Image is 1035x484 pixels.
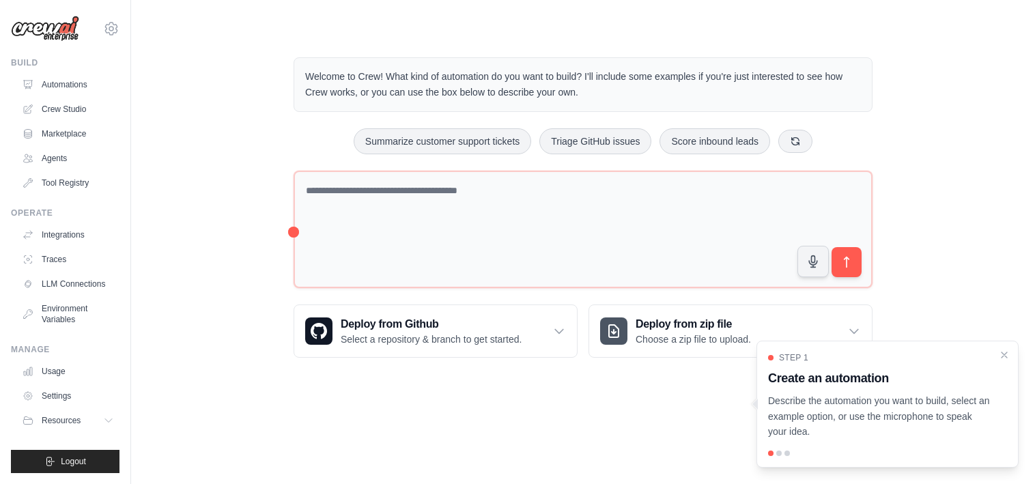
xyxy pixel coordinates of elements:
[16,385,119,407] a: Settings
[16,273,119,295] a: LLM Connections
[11,450,119,473] button: Logout
[11,57,119,68] div: Build
[660,128,770,154] button: Score inbound leads
[768,369,991,388] h3: Create an automation
[16,74,119,96] a: Automations
[42,415,81,426] span: Resources
[16,360,119,382] a: Usage
[16,98,119,120] a: Crew Studio
[11,208,119,218] div: Operate
[16,123,119,145] a: Marketplace
[539,128,651,154] button: Triage GitHub issues
[341,332,522,346] p: Select a repository & branch to get started.
[16,224,119,246] a: Integrations
[636,332,751,346] p: Choose a zip file to upload.
[16,298,119,330] a: Environment Variables
[16,248,119,270] a: Traces
[305,69,861,100] p: Welcome to Crew! What kind of automation do you want to build? I'll include some examples if you'...
[636,316,751,332] h3: Deploy from zip file
[16,147,119,169] a: Agents
[768,393,991,440] p: Describe the automation you want to build, select an example option, or use the microphone to spe...
[61,456,86,467] span: Logout
[16,172,119,194] a: Tool Registry
[354,128,531,154] button: Summarize customer support tickets
[11,16,79,42] img: Logo
[999,350,1010,360] button: Close walkthrough
[11,344,119,355] div: Manage
[16,410,119,431] button: Resources
[341,316,522,332] h3: Deploy from Github
[779,352,808,363] span: Step 1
